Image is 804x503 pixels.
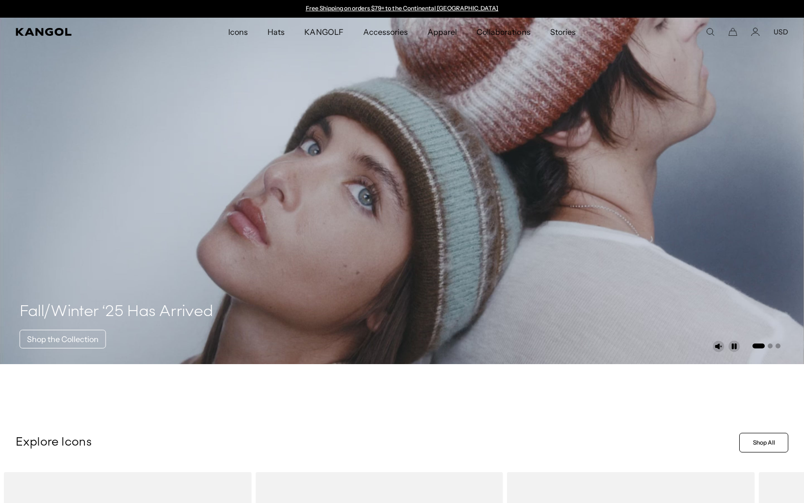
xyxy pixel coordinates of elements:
span: Apparel [428,18,457,46]
button: Go to slide 3 [776,344,780,348]
button: Pause [728,341,740,352]
a: Icons [218,18,258,46]
div: Announcement [301,5,503,13]
span: Accessories [363,18,408,46]
button: USD [774,27,788,36]
span: Icons [228,18,248,46]
a: Kangol [16,28,151,36]
a: KANGOLF [295,18,353,46]
a: Free Shipping on orders $79+ to the Continental [GEOGRAPHIC_DATA] [306,4,499,12]
p: Explore Icons [16,435,735,450]
a: Shop the Collection [20,330,106,348]
button: Unmute [713,341,724,352]
button: Go to slide 2 [768,344,773,348]
span: KANGOLF [304,18,343,46]
a: Accessories [353,18,418,46]
a: Account [751,27,760,36]
a: Collaborations [467,18,540,46]
button: Cart [728,27,737,36]
span: Hats [268,18,285,46]
h4: Fall/Winter ‘25 Has Arrived [20,302,214,322]
span: Stories [550,18,576,46]
slideshow-component: Announcement bar [301,5,503,13]
a: Stories [540,18,586,46]
div: 1 of 2 [301,5,503,13]
span: Collaborations [477,18,530,46]
a: Hats [258,18,295,46]
button: Go to slide 1 [752,344,765,348]
ul: Select a slide to show [751,342,780,349]
summary: Search here [706,27,715,36]
a: Shop All [739,433,788,452]
a: Apparel [418,18,467,46]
